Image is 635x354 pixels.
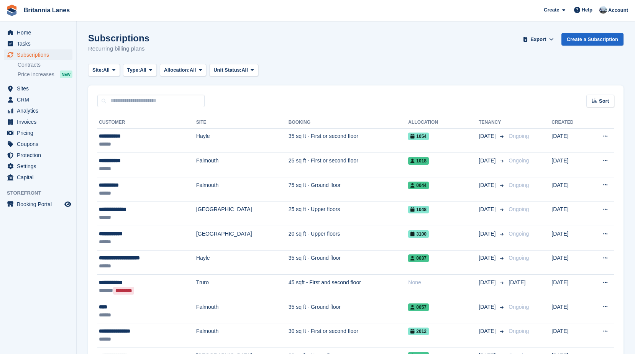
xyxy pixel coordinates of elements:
td: [DATE] [551,177,587,202]
td: Falmouth [196,153,289,177]
span: [DATE] [479,254,497,262]
th: Site [196,116,289,129]
span: 2012 [408,328,429,335]
span: Price increases [18,71,54,78]
span: [DATE] [509,279,525,285]
th: Created [551,116,587,129]
span: Ongoing [509,182,529,188]
span: Subscriptions [17,49,63,60]
span: Capital [17,172,63,183]
th: Booking [289,116,409,129]
td: Falmouth [196,177,289,202]
a: menu [4,38,72,49]
span: All [103,66,110,74]
td: 25 sq ft - First or second floor [289,153,409,177]
td: 35 sq ft - Ground floor [289,250,409,275]
a: Price increases NEW [18,70,72,79]
th: Tenancy [479,116,505,129]
span: All [140,66,146,74]
a: Create a Subscription [561,33,624,46]
span: [DATE] [479,205,497,213]
td: [DATE] [551,202,587,226]
span: Ongoing [509,206,529,212]
span: All [241,66,248,74]
a: menu [4,27,72,38]
span: [DATE] [479,327,497,335]
a: menu [4,128,72,138]
img: stora-icon-8386f47178a22dfd0bd8f6a31ec36ba5ce8667c1dd55bd0f319d3a0aa187defe.svg [6,5,18,16]
td: Falmouth [196,299,289,323]
span: Settings [17,161,63,172]
span: Sites [17,83,63,94]
a: Contracts [18,61,72,69]
a: Preview store [63,200,72,209]
button: Type: All [123,64,157,77]
span: Ongoing [509,255,529,261]
img: John Millership [599,6,607,14]
td: [DATE] [551,250,587,275]
span: Invoices [17,116,63,127]
p: Recurring billing plans [88,44,149,53]
button: Allocation: All [160,64,207,77]
span: Analytics [17,105,63,116]
span: Ongoing [509,328,529,334]
span: Ongoing [509,133,529,139]
span: Booking Portal [17,199,63,210]
a: menu [4,172,72,183]
a: Britannia Lanes [21,4,73,16]
td: [DATE] [551,128,587,153]
h1: Subscriptions [88,33,149,43]
span: [DATE] [479,303,497,311]
span: 3100 [408,230,429,238]
div: NEW [60,70,72,78]
span: 1018 [408,157,429,165]
td: 35 sq ft - Ground floor [289,299,409,323]
span: 0037 [408,254,429,262]
td: [DATE] [551,153,587,177]
span: [DATE] [479,132,497,140]
a: menu [4,139,72,149]
td: 30 sq ft - First or second floor [289,323,409,348]
span: CRM [17,94,63,105]
td: [DATE] [551,323,587,348]
th: Allocation [408,116,479,129]
a: menu [4,161,72,172]
span: Help [582,6,592,14]
td: 75 sq ft - Ground floor [289,177,409,202]
td: [DATE] [551,226,587,251]
th: Customer [97,116,196,129]
span: Create [544,6,559,14]
span: 0044 [408,182,429,189]
a: menu [4,116,72,127]
a: menu [4,83,72,94]
span: 1048 [408,206,429,213]
td: Truro [196,275,289,299]
td: 45 sqft - First and second floor [289,275,409,299]
span: [DATE] [479,230,497,238]
td: Hayle [196,128,289,153]
td: [GEOGRAPHIC_DATA] [196,202,289,226]
td: [DATE] [551,299,587,323]
td: 35 sq ft - First or second floor [289,128,409,153]
a: menu [4,94,72,105]
span: All [190,66,196,74]
span: Allocation: [164,66,190,74]
td: Falmouth [196,323,289,348]
span: Pricing [17,128,63,138]
td: Hayle [196,250,289,275]
td: 25 sq ft - Upper floors [289,202,409,226]
a: menu [4,150,72,161]
span: Ongoing [509,304,529,310]
td: [DATE] [551,275,587,299]
td: [GEOGRAPHIC_DATA] [196,226,289,251]
span: Tasks [17,38,63,49]
span: Protection [17,150,63,161]
span: [DATE] [479,181,497,189]
span: Home [17,27,63,38]
button: Export [522,33,555,46]
span: Ongoing [509,157,529,164]
span: Unit Status: [213,66,241,74]
span: 0057 [408,303,429,311]
span: 1054 [408,133,429,140]
div: None [408,279,479,287]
